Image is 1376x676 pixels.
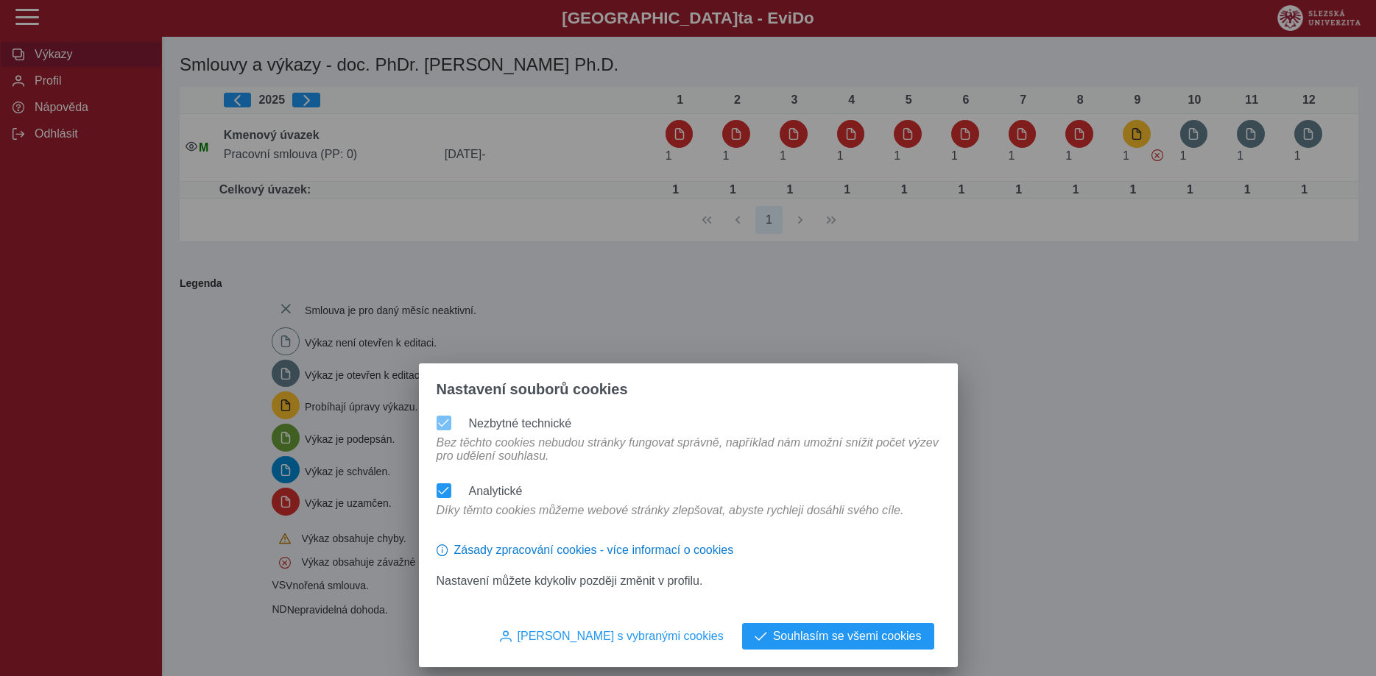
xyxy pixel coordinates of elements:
button: Souhlasím se všemi cookies [742,623,934,650]
div: Bez těchto cookies nebudou stránky fungovat správně, například nám umožní snížit počet výzev pro ... [431,436,946,477]
a: Zásady zpracování cookies - více informací o cookies [437,549,734,562]
button: [PERSON_NAME] s vybranými cookies [487,623,736,650]
button: Zásady zpracování cookies - více informací o cookies [437,538,734,563]
span: Zásady zpracování cookies - více informací o cookies [454,544,734,557]
div: Díky těmto cookies můžeme webové stránky zlepšovat, abyste rychleji dosáhli svého cíle. [431,504,910,532]
label: Analytické [469,485,523,497]
span: Nastavení souborů cookies [437,381,628,398]
span: [PERSON_NAME] s vybranými cookies [518,630,724,643]
label: Nezbytné technické [469,417,572,430]
span: Souhlasím se všemi cookies [773,630,922,643]
p: Nastavení můžete kdykoliv později změnit v profilu. [437,574,940,588]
